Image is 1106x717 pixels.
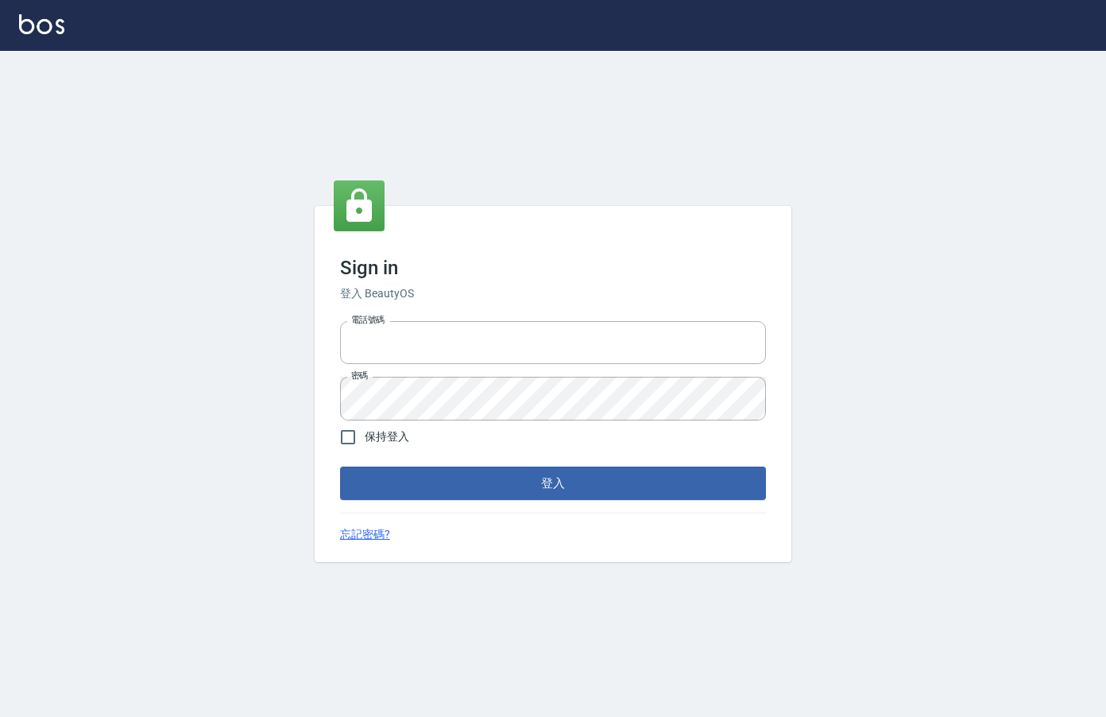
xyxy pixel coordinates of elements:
[19,14,64,34] img: Logo
[351,370,368,382] label: 密碼
[365,428,409,445] span: 保持登入
[351,314,385,326] label: 電話號碼
[340,257,766,279] h3: Sign in
[340,526,390,543] a: 忘記密碼?
[340,285,766,302] h6: 登入 BeautyOS
[340,467,766,500] button: 登入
